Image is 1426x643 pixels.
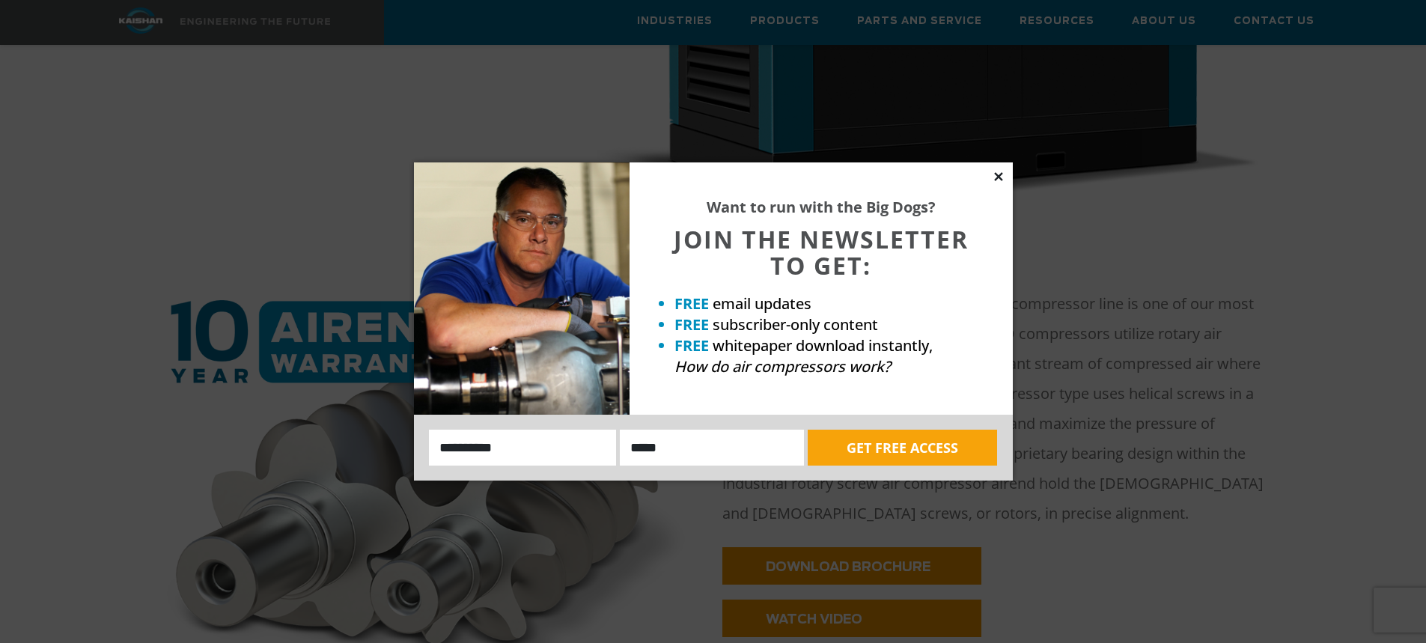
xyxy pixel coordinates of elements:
span: whitepaper download instantly, [713,335,933,356]
strong: FREE [674,335,709,356]
button: Close [992,170,1005,183]
input: Name: [429,430,617,466]
em: How do air compressors work? [674,356,891,377]
strong: Want to run with the Big Dogs? [707,197,936,217]
span: email updates [713,293,811,314]
strong: FREE [674,293,709,314]
span: subscriber-only content [713,314,878,335]
span: JOIN THE NEWSLETTER TO GET: [674,223,969,281]
button: GET FREE ACCESS [808,430,997,466]
input: Email [620,430,804,466]
strong: FREE [674,314,709,335]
